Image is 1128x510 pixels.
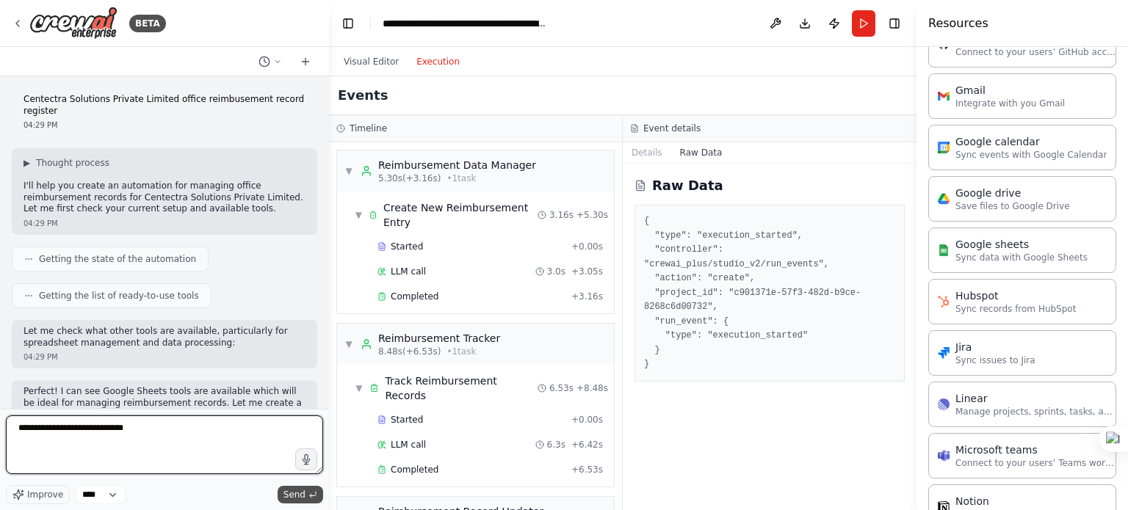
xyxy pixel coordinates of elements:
div: 04:29 PM [23,218,305,229]
span: LLM call [391,439,426,451]
p: Connect to your users’ GitHub accounts [955,46,1117,58]
span: + 6.42s [571,439,603,451]
span: ▶ [23,157,30,169]
pre: { "type": "execution_started", "controller": "crewai_plus/studio_v2/run_events", "action": "creat... [644,214,895,372]
div: Jira [955,340,1035,354]
span: ▼ [355,382,364,394]
span: Completed [391,291,438,302]
span: Getting the list of ready-to-use tools [39,290,199,302]
span: + 5.30s [576,209,608,221]
p: Perfect! I can see Google Sheets tools are available which will be ideal for managing reimburseme... [23,386,305,455]
span: + 8.48s [576,382,608,394]
button: Improve [6,485,70,504]
div: Google calendar [955,134,1107,149]
div: 04:29 PM [23,351,305,363]
span: Thought process [36,157,109,169]
p: Sync records from HubSpot [955,303,1076,315]
h2: Raw Data [652,175,723,196]
div: Create New Reimbursement Entry [383,200,538,230]
button: Visual Editor [335,53,408,70]
span: • 1 task [446,346,476,357]
h4: Resources [928,15,988,32]
p: Manage projects, sprints, tasks, and bug tracking in Linear [955,406,1117,418]
div: Microsoft teams [955,442,1117,457]
p: Connect to your users’ Teams workspaces [955,457,1117,469]
div: Google drive [955,186,1070,200]
span: + 0.00s [571,241,603,252]
p: Sync events with Google Calendar [955,149,1107,161]
span: ▼ [344,165,353,177]
img: Logo [29,7,117,40]
p: Sync data with Google Sheets [955,252,1088,263]
div: Reimbursement Data Manager [378,158,536,172]
span: 6.53s [549,382,574,394]
span: 8.48s (+6.53s) [378,346,441,357]
span: Started [391,241,423,252]
div: BETA [129,15,166,32]
span: Started [391,414,423,426]
button: Details [623,142,671,163]
div: Notion [955,494,1096,509]
button: Switch to previous chat [253,53,288,70]
span: + 6.53s [571,464,603,476]
span: + 3.05s [571,266,603,277]
img: HubSpot [938,296,950,307]
span: 6.3s [547,439,565,451]
span: ▼ [344,338,353,350]
p: Sync issues to Jira [955,354,1035,366]
button: Hide left sidebar [338,13,358,34]
span: Send [283,489,305,500]
div: Linear [955,391,1117,406]
img: Gmail [938,90,950,102]
div: 04:29 PM [23,120,305,131]
span: LLM call [391,266,426,277]
span: 5.30s (+3.16s) [378,172,441,184]
div: Google sheets [955,237,1088,252]
button: Hide right sidebar [884,13,905,34]
span: Completed [391,464,438,476]
span: ▼ [355,209,363,221]
span: 3.16s [549,209,574,221]
div: Reimbursement Tracker [378,331,500,346]
div: Hubspot [955,288,1076,303]
p: Centectra Solutions Private Limited office reimbusement record register [23,94,305,117]
div: Gmail [955,83,1065,98]
img: Google Drive [938,193,950,205]
span: • 1 task [446,172,476,184]
button: Raw Data [671,142,731,163]
img: Linear [938,398,950,410]
button: Start a new chat [294,53,317,70]
span: Improve [27,489,63,500]
img: Microsoft Teams [938,450,950,462]
img: Jira [938,347,950,359]
img: Google Sheets [938,244,950,256]
span: 3.0s [547,266,565,277]
button: Execution [408,53,469,70]
h3: Event details [643,123,701,134]
span: Getting the state of the automation [39,253,196,265]
p: Integrate with you Gmail [955,98,1065,109]
p: I'll help you create an automation for managing office reimbursement records for Centectra Soluti... [23,181,305,215]
div: Track Reimbursement Records [385,374,538,403]
p: Let me check what other tools are available, particularly for spreadsheet management and data pro... [23,326,305,349]
nav: breadcrumb [383,16,548,31]
p: Save files to Google Drive [955,200,1070,212]
h2: Events [338,85,388,106]
span: + 0.00s [571,414,603,426]
img: Google Calendar [938,142,950,153]
button: ▶Thought process [23,157,109,169]
button: Click to speak your automation idea [295,448,317,470]
button: Send [278,486,323,503]
h3: Timeline [350,123,387,134]
span: + 3.16s [571,291,603,302]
